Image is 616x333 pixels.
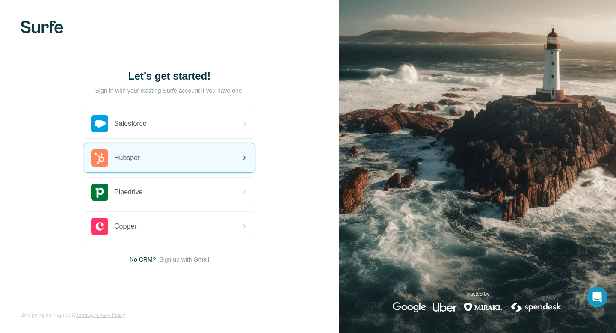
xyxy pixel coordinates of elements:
[21,21,63,33] img: Surfe's logo
[114,153,140,163] span: Hubspot
[130,255,156,264] span: No CRM?
[91,115,108,132] img: salesforce's logo
[433,302,456,312] img: uber's logo
[91,218,108,235] img: copper's logo
[114,221,136,232] span: Copper
[93,312,125,318] a: Privacy Policy
[463,302,503,312] img: mirakl's logo
[587,287,607,307] div: Open Intercom Messenger
[114,187,143,197] span: Pipedrive
[21,311,125,319] span: By signing up, I agree to &
[91,184,108,201] img: pipedrive's logo
[465,290,489,298] p: Trusted by
[95,86,243,95] p: Sign in with your existing Surfe account if you have one.
[91,149,108,166] img: hubspot's logo
[114,119,147,129] span: Salesforce
[159,255,209,264] button: Sign up with Gmail
[393,302,426,312] img: google's logo
[509,302,563,312] img: spendesk's logo
[84,69,255,83] h1: Let’s get started!
[76,312,90,318] a: Terms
